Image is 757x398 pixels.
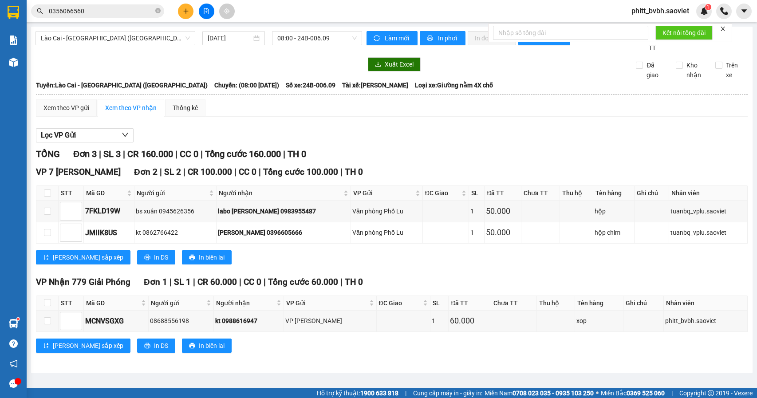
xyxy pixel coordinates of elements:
div: phitt_bvbh.saoviet [665,316,746,326]
span: | [183,167,185,177]
span: Mã GD [86,188,125,198]
span: TH 0 [345,277,363,287]
th: Chưa TT [521,186,560,201]
span: Xuất Excel [385,59,414,69]
th: Đã TT [449,296,491,311]
span: Đơn 2 [134,167,158,177]
th: Thu hộ [560,186,593,201]
span: file-add [203,8,209,14]
span: close-circle [155,8,161,13]
span: Loại xe: Giường nằm 4X chỗ [415,80,493,90]
span: VP Nhận 779 Giải Phóng [36,277,130,287]
span: | [259,167,261,177]
button: printerIn DS [137,250,175,264]
div: kt 0862766422 [136,228,215,237]
img: phone-icon [720,7,728,15]
span: 08:00 - 24B-006.09 [277,32,357,45]
th: Ghi chú [635,186,669,201]
button: printerIn biên lai [182,339,232,353]
span: 1 [706,4,710,10]
button: caret-down [736,4,752,19]
div: 1 [470,228,483,237]
div: 1 [432,316,447,326]
span: Tổng cước 160.000 [205,149,281,159]
img: warehouse-icon [9,58,18,67]
b: Tuyến: Lào Cai - [GEOGRAPHIC_DATA] ([GEOGRAPHIC_DATA]) [36,82,208,89]
span: | [160,167,162,177]
button: printerIn biên lai [182,250,232,264]
td: MCNVSGXG [84,311,149,332]
span: CR 160.000 [127,149,173,159]
td: Văn phòng Phố Lu [351,222,423,244]
th: Nhân viên [664,296,748,311]
strong: 0369 525 060 [627,390,665,397]
span: Số xe: 24B-006.09 [286,80,335,90]
span: question-circle [9,339,18,348]
button: file-add [199,4,214,19]
span: ĐC Giao [425,188,460,198]
img: logo-vxr [8,6,19,19]
div: xop [576,316,621,326]
span: | [283,149,285,159]
input: Tìm tên, số ĐT hoặc mã đơn [49,6,154,16]
span: | [193,277,195,287]
span: Đơn 1 [144,277,167,287]
span: notification [9,359,18,368]
span: | [405,388,406,398]
span: | [239,277,241,287]
span: VP Gửi [353,188,414,198]
span: Miền Nam [485,388,594,398]
span: ĐC Giao [379,298,421,308]
th: STT [59,186,84,201]
span: printer [189,343,195,350]
span: Lào Cai - Hà Nội (Giường) [41,32,190,45]
span: In DS [154,341,168,351]
input: Nhập số tổng đài [493,26,648,40]
span: Người nhận [216,298,275,308]
th: Chưa TT [491,296,536,311]
span: CC 0 [239,167,256,177]
div: 50.000 [486,205,519,217]
th: SL [430,296,449,311]
span: Người nhận [219,188,342,198]
span: TỔNG [36,149,60,159]
button: Kết nối tổng đài [655,26,713,40]
th: STT [59,296,84,311]
span: CR 100.000 [188,167,232,177]
span: Cung cấp máy in - giấy in: [413,388,482,398]
span: CC 0 [244,277,261,287]
td: Văn phòng Phố Lu [351,201,423,222]
span: aim [224,8,230,14]
span: In DS [154,252,168,262]
span: download [375,61,381,68]
div: 50.000 [486,226,519,239]
span: Đã giao [643,60,669,80]
div: labo [PERSON_NAME] 0983955487 [218,206,349,216]
span: Kết nối tổng đài [662,28,706,38]
strong: 1900 633 818 [360,390,398,397]
div: VP [PERSON_NAME] [285,316,375,326]
button: downloadXuất Excel [368,57,421,71]
span: sort-ascending [43,254,49,261]
span: sync [374,35,381,42]
th: Ghi chú [623,296,664,311]
sup: 1 [705,4,711,10]
span: | [99,149,101,159]
span: Trên xe [722,60,748,80]
div: 7FKLD19W [85,205,133,217]
span: printer [144,254,150,261]
span: Lọc VP Gửi [41,130,76,141]
span: VP Gửi [286,298,367,308]
div: Xem theo VP nhận [105,103,157,113]
span: Hỗ trợ kỹ thuật: [317,388,398,398]
span: Người gửi [151,298,205,308]
span: TH 0 [288,149,306,159]
button: aim [219,4,235,19]
div: 60.000 [450,315,489,327]
span: ⚪️ [596,391,599,395]
span: SL 2 [164,167,181,177]
span: [PERSON_NAME] sắp xếp [53,341,123,351]
td: JMIIK8US [84,222,134,244]
button: Lọc VP Gửi [36,128,134,142]
div: bs xuân 0945626356 [136,206,215,216]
